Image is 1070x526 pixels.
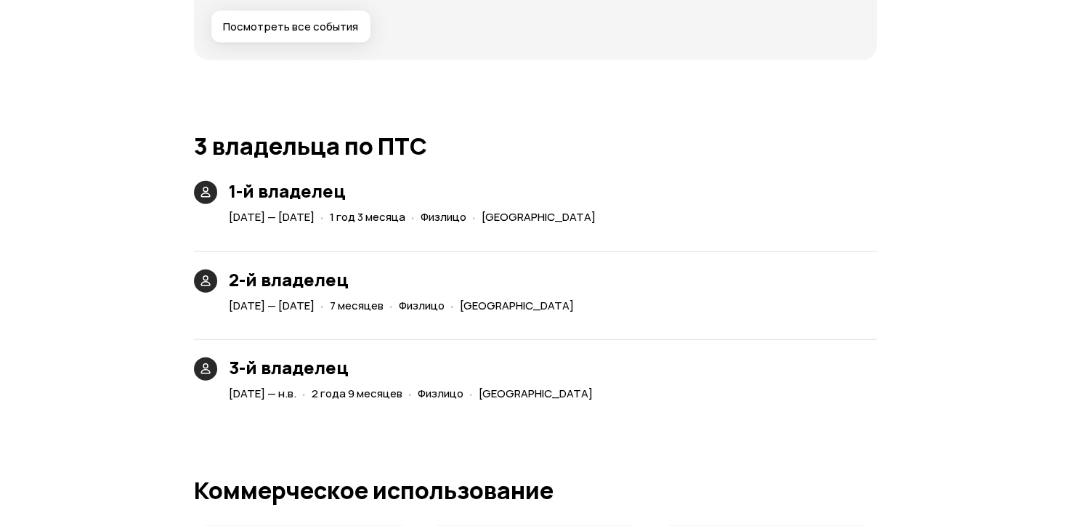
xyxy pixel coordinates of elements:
span: · [411,205,415,229]
span: · [302,381,306,405]
span: Физлицо [421,209,466,224]
h1: Коммерческое использование [194,477,877,503]
span: 1 год 3 месяца [330,209,405,224]
h1: 3 владельца по ПТС [194,133,877,159]
span: Физлицо [399,298,445,313]
span: [GEOGRAPHIC_DATA] [460,298,574,313]
span: [GEOGRAPHIC_DATA] [482,209,596,224]
span: Посмотреть все события [223,20,358,34]
span: 2 года 9 месяцев [312,386,402,401]
span: [DATE] — н.в. [229,386,296,401]
span: · [320,294,324,317]
span: · [320,205,324,229]
button: Посмотреть все события [211,11,370,43]
span: [GEOGRAPHIC_DATA] [479,386,593,401]
span: [DATE] — [DATE] [229,209,315,224]
span: · [408,381,412,405]
span: 7 месяцев [330,298,384,313]
span: · [389,294,393,317]
h3: 2-й владелец [229,270,580,290]
span: · [472,205,476,229]
span: · [450,294,454,317]
span: [DATE] — [DATE] [229,298,315,313]
h3: 3-й владелец [229,357,599,378]
h3: 1-й владелец [229,181,601,201]
span: · [469,381,473,405]
span: Физлицо [418,386,463,401]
